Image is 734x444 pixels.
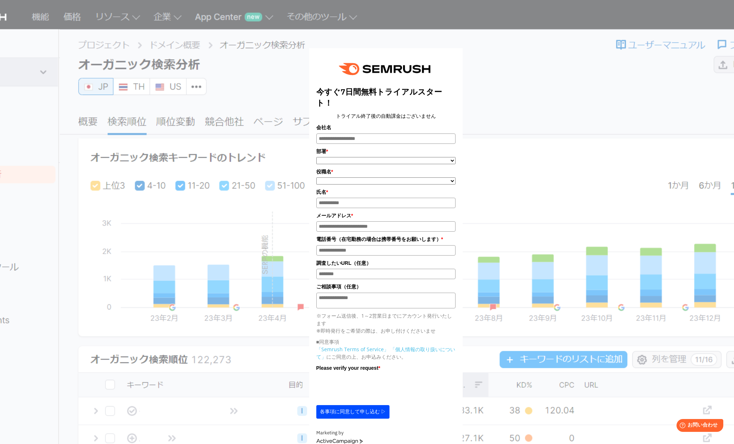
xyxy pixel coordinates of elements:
[316,312,456,334] p: ※フォーム送信後、1～2営業日までにアカウント発行いたします ※即時発行をご希望の際は、お申し付けくださいませ
[316,346,389,353] a: 「Semrush Terms of Service」
[334,55,438,83] img: e6a379fe-ca9f-484e-8561-e79cf3a04b3f.png
[670,416,726,436] iframe: Help widget launcher
[316,338,456,345] p: ■同意事項
[316,345,456,360] p: にご同意の上、お申込みください。
[316,168,456,176] label: 役職名
[316,112,456,120] center: トライアル終了後の自動課金はございません
[316,123,456,131] label: 会社名
[316,283,456,291] label: ご相談事項（任意）
[316,259,456,267] label: 調査したいURL（任意）
[316,364,456,372] label: Please verify your request
[316,429,456,437] div: Marketing by
[316,374,425,402] iframe: reCAPTCHA
[316,147,456,155] label: 部署
[316,346,455,360] a: 「個人情報の取り扱いについて」
[316,405,390,419] button: 各事項に同意して申し込む ▷
[316,212,456,220] label: メールアドレス
[316,86,456,109] title: 今すぐ7日間無料トライアルスタート！
[316,188,456,196] label: 氏名
[316,235,456,243] label: 電話番号（在宅勤務の場合は携帯番号をお願いします）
